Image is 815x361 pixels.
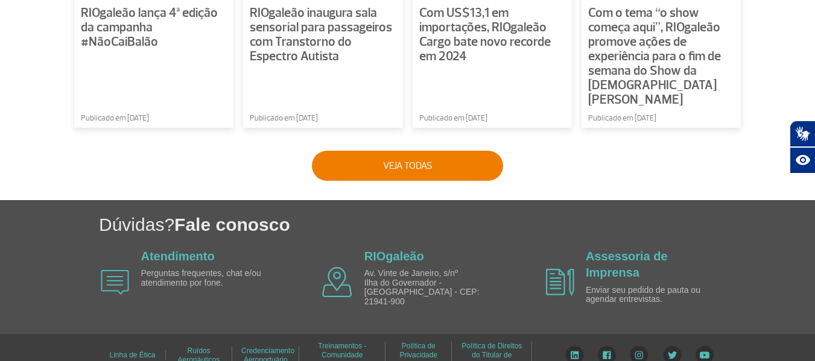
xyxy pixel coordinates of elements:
[101,270,129,295] img: airplane icon
[586,250,668,279] a: Assessoria de Imprensa
[790,121,815,174] div: Plugin de acessibilidade da Hand Talk.
[141,269,280,287] p: Perguntas frequentes, chat e/ou atendimento por fone.
[790,121,815,147] button: Abrir tradutor de língua de sinais.
[312,151,503,181] button: Veja todas
[81,113,149,125] span: Publicado em [DATE]
[141,250,215,263] a: Atendimento
[250,5,392,64] span: RIOgaleão inaugura sala sensorial para passageiros com Transtorno do Espectro Autista
[546,269,574,296] img: airplane icon
[364,250,424,263] a: RIOgaleão
[586,286,725,304] p: Enviar seu pedido de pauta ou agendar entrevistas.
[250,113,318,125] span: Publicado em [DATE]
[419,113,487,125] span: Publicado em [DATE]
[588,113,656,125] span: Publicado em [DATE]
[99,212,815,237] h1: Dúvidas?
[322,267,352,297] img: airplane icon
[419,5,551,64] span: Com US$13,1 em importações, RIOgaleão Cargo bate novo recorde em 2024
[81,5,218,50] span: RIOgaleão lança 4ª edição da campanha #NãoCaiBalão
[790,147,815,174] button: Abrir recursos assistivos.
[588,5,721,108] span: Com o tema “o show começa aqui”, RIOgaleão promove ações de experiência para o fim de semana do S...
[174,215,290,234] span: Fale conosco
[364,269,503,306] p: Av. Vinte de Janeiro, s/nº Ilha do Governador - [GEOGRAPHIC_DATA] - CEP: 21941-900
